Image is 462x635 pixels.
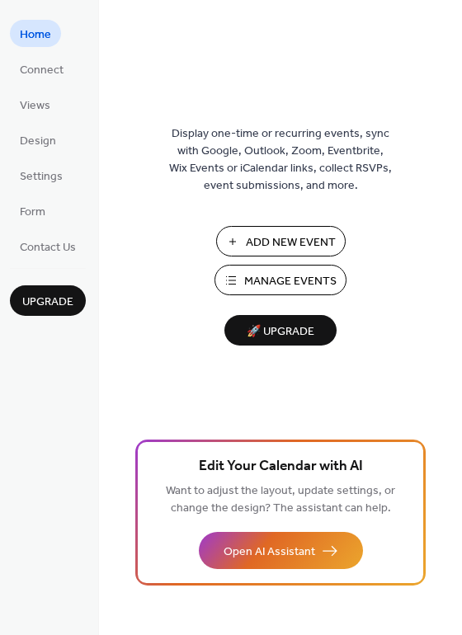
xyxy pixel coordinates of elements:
[10,197,55,224] a: Form
[10,20,61,47] a: Home
[10,285,86,316] button: Upgrade
[214,265,346,295] button: Manage Events
[169,125,392,195] span: Display one-time or recurring events, sync with Google, Outlook, Zoom, Eventbrite, Wix Events or ...
[199,455,363,478] span: Edit Your Calendar with AI
[20,204,45,221] span: Form
[20,26,51,44] span: Home
[166,480,395,520] span: Want to adjust the layout, update settings, or change the design? The assistant can help.
[234,321,327,343] span: 🚀 Upgrade
[10,55,73,82] a: Connect
[10,126,66,153] a: Design
[244,273,337,290] span: Manage Events
[20,62,64,79] span: Connect
[10,91,60,118] a: Views
[20,133,56,150] span: Design
[20,239,76,256] span: Contact Us
[246,234,336,252] span: Add New Event
[20,168,63,186] span: Settings
[22,294,73,311] span: Upgrade
[10,162,73,189] a: Settings
[216,226,346,256] button: Add New Event
[10,233,86,260] a: Contact Us
[224,315,337,346] button: 🚀 Upgrade
[199,532,363,569] button: Open AI Assistant
[20,97,50,115] span: Views
[224,543,315,561] span: Open AI Assistant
